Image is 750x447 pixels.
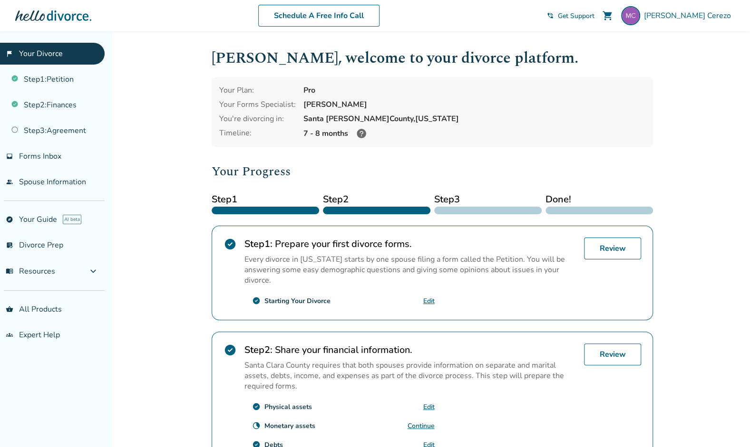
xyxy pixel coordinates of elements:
div: Santa [PERSON_NAME] County, [US_STATE] [303,114,645,124]
span: check_circle [252,296,261,305]
span: flag_2 [6,50,13,57]
h2: Prepare your first divorce forms. [244,238,576,250]
span: explore [6,216,13,223]
span: Step 1 [212,192,319,207]
span: list_alt_check [6,241,13,249]
a: Edit [423,402,435,411]
span: Resources [6,266,55,276]
span: shopping_cart [602,10,614,21]
span: Forms Inbox [19,151,61,162]
h2: Share your financial information. [244,343,576,356]
div: Your Forms Specialist: [219,99,296,110]
div: Pro [303,85,645,95]
p: Every divorce in [US_STATE] starts by one spouse filing a form called the Petition. You will be a... [244,254,576,285]
div: Your Plan: [219,85,296,95]
span: menu_book [6,267,13,275]
span: Step 3 [434,192,542,207]
div: Starting Your Divorce [264,296,331,305]
span: Done! [545,192,653,207]
span: check_circle [224,238,237,251]
span: Step 2 [323,192,430,207]
div: [PERSON_NAME] [303,99,645,110]
div: Monetary assets [264,421,315,430]
span: inbox [6,152,13,160]
iframe: Chat Widget [702,401,750,447]
span: check_circle [252,402,261,411]
span: groups [6,331,13,339]
strong: Step 1 : [244,238,273,250]
a: Review [584,238,641,259]
strong: Step 2 : [244,343,273,356]
span: phone_in_talk [546,12,554,19]
span: AI beta [63,215,81,224]
span: [PERSON_NAME] Cerezo [644,10,735,21]
span: people [6,178,13,186]
span: Get Support [558,11,594,20]
div: Timeline: [219,128,296,139]
a: Review [584,343,641,365]
a: Continue [408,421,435,430]
div: You're divorcing in: [219,114,296,124]
h1: [PERSON_NAME] , welcome to your divorce platform. [212,47,653,70]
span: shopping_basket [6,305,13,313]
img: mcerezogt@gmail.com [621,6,640,25]
span: check_circle [224,343,237,357]
div: Physical assets [264,402,312,411]
p: Santa Clara County requires that both spouses provide information on separate and marital assets,... [244,360,576,391]
a: Edit [423,296,435,305]
span: expand_more [88,266,99,277]
div: 7 - 8 months [303,128,645,139]
a: Schedule A Free Info Call [258,5,380,27]
h2: Your Progress [212,162,653,181]
span: clock_loader_40 [252,421,261,430]
a: phone_in_talkGet Support [546,11,594,20]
